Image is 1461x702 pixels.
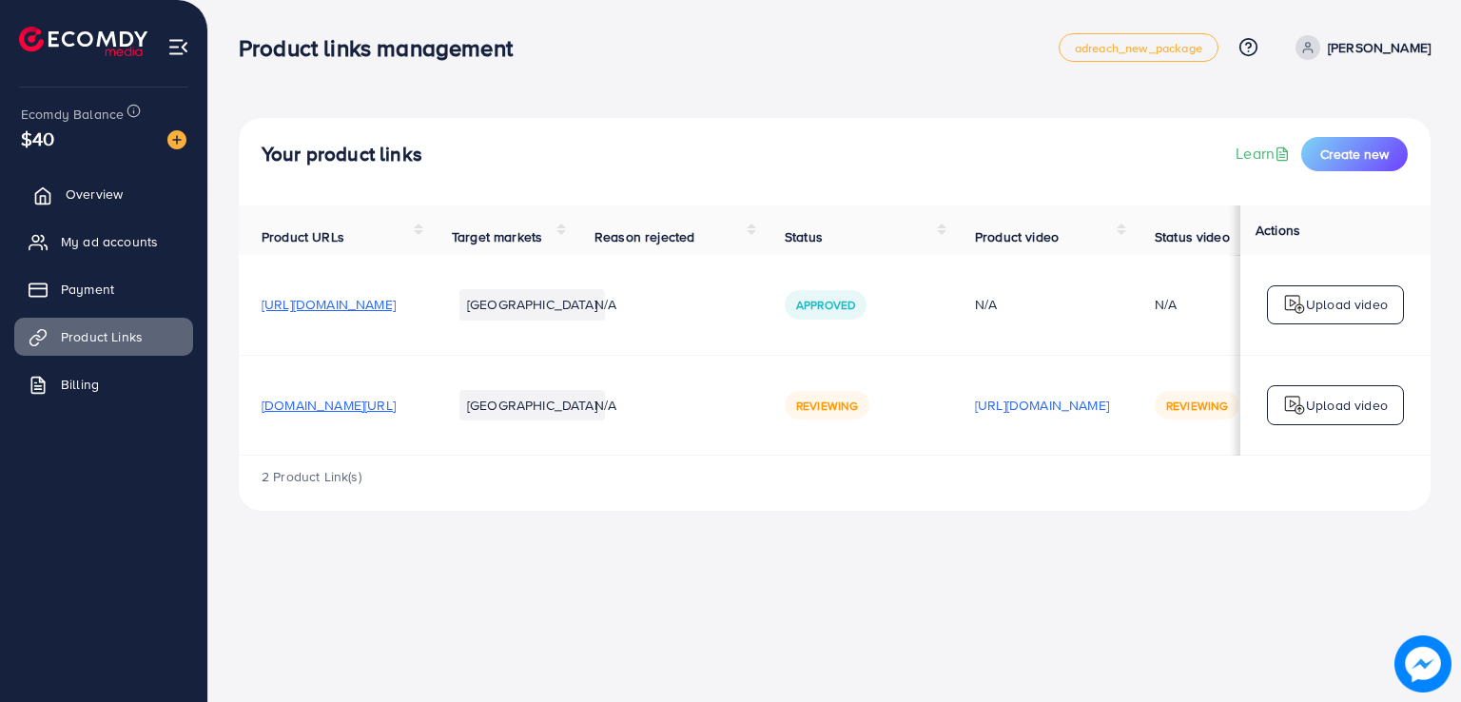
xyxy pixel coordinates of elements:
span: Product video [975,227,1059,246]
span: Create new [1320,145,1389,164]
a: Product Links [14,318,193,356]
span: Product URLs [262,227,344,246]
p: Upload video [1306,394,1388,417]
span: Overview [66,185,123,204]
img: menu [167,36,189,58]
span: $40 [21,125,54,152]
a: Payment [14,270,193,308]
div: N/A [1155,295,1177,314]
p: [PERSON_NAME] [1328,36,1431,59]
span: 2 Product Link(s) [262,467,361,486]
div: N/A [975,295,1109,314]
a: Billing [14,365,193,403]
span: N/A [594,396,616,415]
a: Overview [14,175,193,213]
span: Payment [61,280,114,299]
span: adreach_new_package [1075,42,1202,54]
span: Status video [1155,227,1230,246]
p: [URL][DOMAIN_NAME] [975,394,1109,417]
span: My ad accounts [61,232,158,251]
span: Ecomdy Balance [21,105,124,124]
span: [URL][DOMAIN_NAME] [262,295,396,314]
button: Create new [1301,137,1408,171]
span: Approved [796,297,855,313]
li: [GEOGRAPHIC_DATA] [459,390,605,420]
span: Reviewing [796,398,858,414]
a: adreach_new_package [1059,33,1218,62]
span: Status [785,227,823,246]
span: Target markets [452,227,542,246]
h4: Your product links [262,143,422,166]
span: Billing [61,375,99,394]
span: Reviewing [1166,398,1228,414]
a: Learn [1236,143,1294,165]
img: logo [1283,394,1306,417]
span: N/A [594,295,616,314]
span: Actions [1256,221,1300,240]
img: image [167,130,186,149]
span: Reason rejected [594,227,694,246]
span: Product Links [61,327,143,346]
img: image [1398,639,1448,689]
a: My ad accounts [14,223,193,261]
p: Upload video [1306,293,1388,316]
img: logo [1283,293,1306,316]
span: [DOMAIN_NAME][URL] [262,396,396,415]
li: [GEOGRAPHIC_DATA] [459,289,605,320]
h3: Product links management [239,34,528,62]
img: logo [19,27,147,56]
a: [PERSON_NAME] [1288,35,1431,60]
